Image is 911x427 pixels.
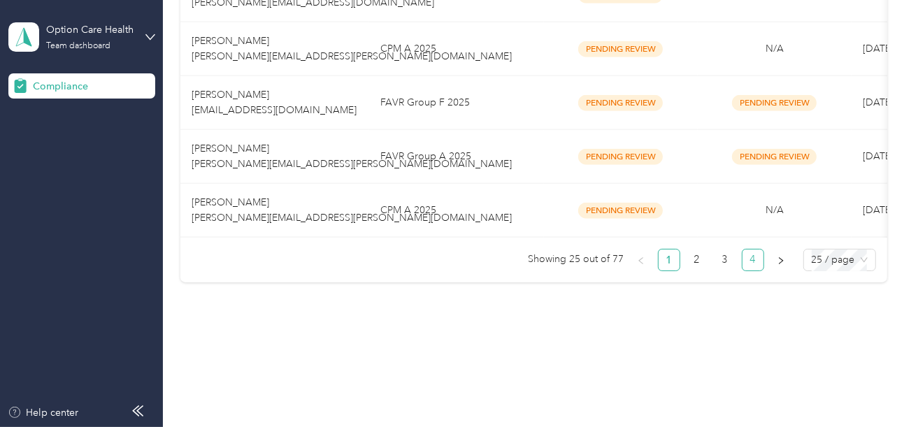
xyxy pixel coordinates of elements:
span: Compliance [33,79,88,94]
td: FAVR Group A 2025 [369,130,544,184]
span: Pending Review [578,149,663,165]
span: Pending Review [732,149,817,165]
td: CPM A 2025 [369,22,544,76]
span: Pending Review [732,95,817,111]
span: [PERSON_NAME] [PERSON_NAME][EMAIL_ADDRESS][PERSON_NAME][DOMAIN_NAME] [192,35,512,62]
button: Help center [8,405,79,420]
span: N/A [766,204,784,216]
span: 25 / page [812,249,868,270]
span: right [777,256,785,265]
span: [PERSON_NAME] [PERSON_NAME][EMAIL_ADDRESS][PERSON_NAME][DOMAIN_NAME] [192,196,512,224]
div: Option Care Health [46,22,134,37]
td: CPM A 2025 [369,184,544,238]
li: 1 [658,249,680,271]
a: 4 [743,249,763,270]
a: 3 [715,249,736,270]
span: [PERSON_NAME] [EMAIL_ADDRESS][DOMAIN_NAME] [192,89,357,116]
li: 4 [742,249,764,271]
button: left [630,249,652,271]
li: 3 [714,249,736,271]
li: Previous Page [630,249,652,271]
button: right [770,249,792,271]
td: FAVR Group F 2025 [369,76,544,130]
span: N/A [766,43,784,55]
span: Pending Review [578,95,663,111]
a: 2 [687,249,708,270]
span: [PERSON_NAME] [PERSON_NAME][EMAIL_ADDRESS][PERSON_NAME][DOMAIN_NAME] [192,143,512,170]
div: Team dashboard [46,42,110,50]
span: left [637,256,645,265]
span: Pending Review [578,203,663,219]
li: 2 [686,249,708,271]
li: Next Page [770,249,792,271]
iframe: Everlance-gr Chat Button Frame [833,349,911,427]
span: Pending Review [578,41,663,57]
a: 1 [659,249,680,270]
div: Page Size [803,249,876,271]
span: Showing 25 out of 77 [529,249,624,270]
